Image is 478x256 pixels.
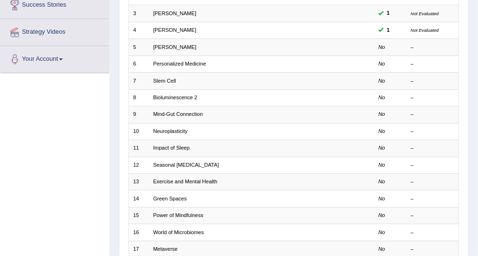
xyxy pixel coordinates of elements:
[153,145,190,151] a: Impact of Sleep
[411,111,454,118] div: –
[128,56,149,72] td: 6
[128,89,149,106] td: 8
[411,178,454,186] div: –
[379,229,385,235] em: No
[128,5,149,22] td: 3
[153,246,178,252] a: Metaverse
[379,111,385,117] em: No
[411,128,454,135] div: –
[128,190,149,207] td: 14
[411,144,454,152] div: –
[379,162,385,168] em: No
[379,179,385,184] em: No
[411,94,454,102] div: –
[128,22,149,38] td: 4
[153,128,187,134] a: Neuroplasticity
[128,39,149,56] td: 5
[411,44,454,51] div: –
[128,157,149,173] td: 12
[379,212,385,218] em: No
[153,162,219,168] a: Seasonal [MEDICAL_DATA]
[153,10,196,16] a: [PERSON_NAME]
[379,145,385,151] em: No
[379,78,385,84] em: No
[379,44,385,50] em: No
[379,196,385,201] em: No
[411,229,454,237] div: –
[128,207,149,224] td: 15
[379,128,385,134] em: No
[384,9,393,18] span: You can still take this question
[128,106,149,123] td: 9
[411,11,439,16] small: Not Evaluated
[153,212,204,218] a: Power of Mindfulness
[384,26,393,35] span: You can still take this question
[128,174,149,190] td: 13
[379,61,385,66] em: No
[411,246,454,253] div: –
[379,95,385,100] em: No
[153,78,176,84] a: Stem Cell
[153,111,203,117] a: Mind-Gut Connection
[153,27,196,33] a: [PERSON_NAME]
[0,19,109,43] a: Strategy Videos
[128,73,149,89] td: 7
[153,44,196,50] a: [PERSON_NAME]
[411,28,439,33] small: Not Evaluated
[153,61,206,66] a: Personalized Medicine
[128,140,149,157] td: 11
[379,246,385,252] em: No
[411,77,454,85] div: –
[153,95,197,100] a: Bioluminescence 2
[153,196,187,201] a: Green Spaces
[411,60,454,68] div: –
[411,161,454,169] div: –
[153,229,204,235] a: World of Microbiomes
[153,179,217,184] a: Exercise and Mental Health
[411,212,454,219] div: –
[411,195,454,203] div: –
[128,123,149,140] td: 10
[128,224,149,241] td: 16
[0,46,109,70] a: Your Account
